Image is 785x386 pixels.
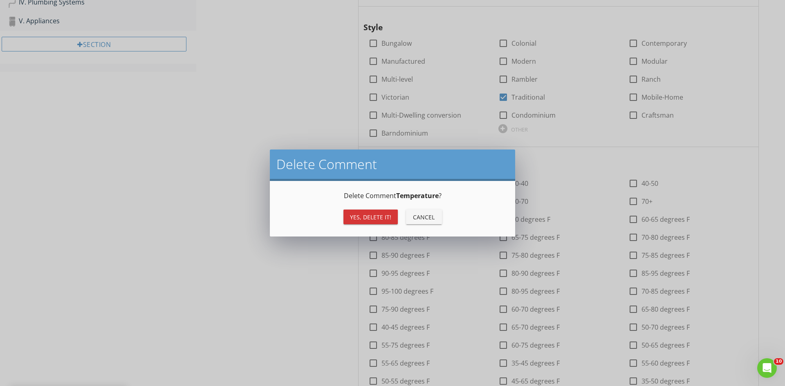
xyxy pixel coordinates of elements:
[413,213,435,221] div: Cancel
[757,358,777,378] iframe: Intercom live chat
[280,191,505,201] p: Delete Comment ?
[350,213,391,221] div: Yes, Delete it!
[774,358,783,365] span: 10
[343,210,398,224] button: Yes, Delete it!
[406,210,442,224] button: Cancel
[396,191,439,200] strong: Temperature
[276,156,509,172] h2: Delete Comment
